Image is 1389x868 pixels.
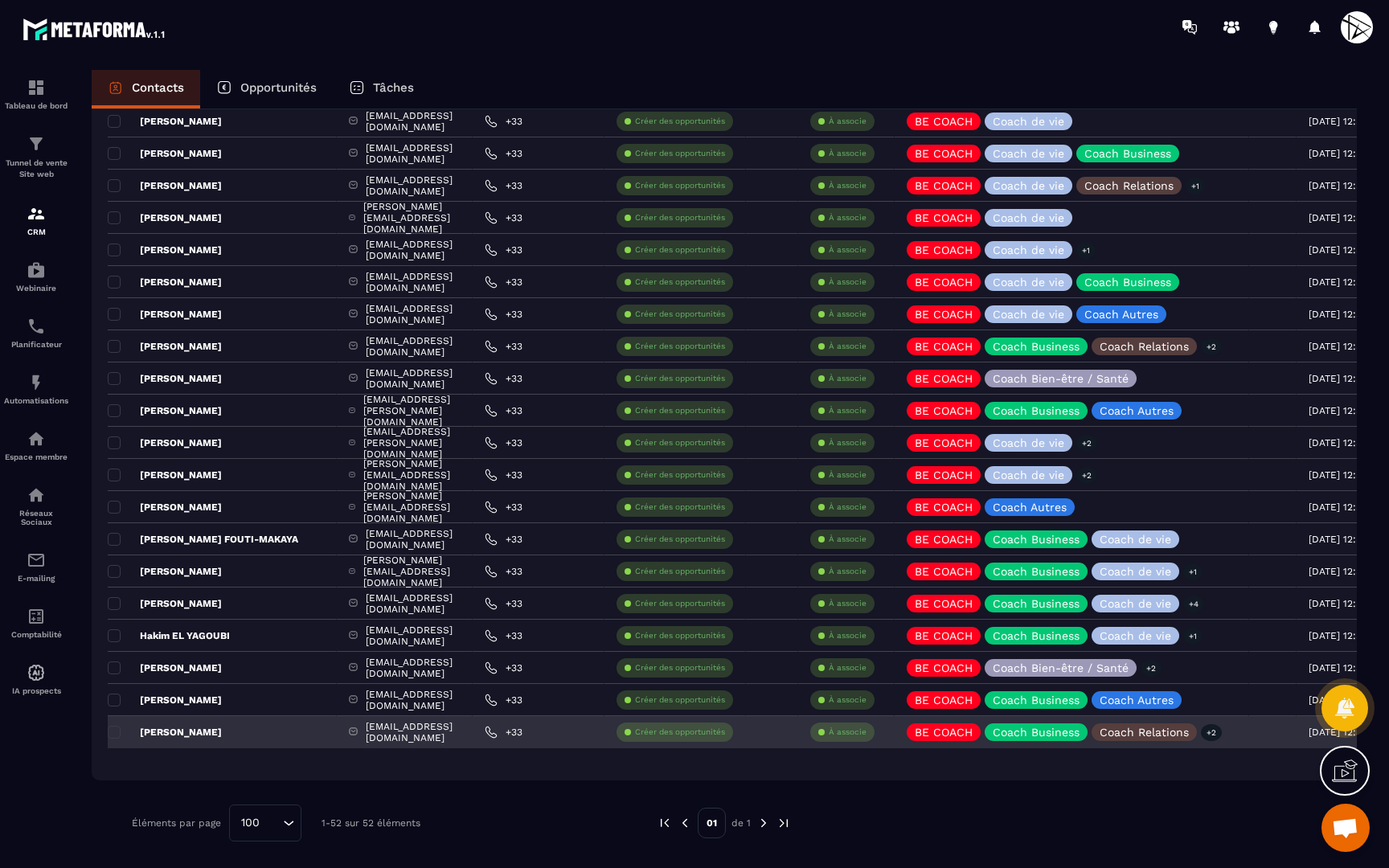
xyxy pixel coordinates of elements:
[1076,242,1096,259] p: +1
[1183,596,1204,612] p: +4
[1309,180,1382,191] p: [DATE] 12:57:00
[485,597,522,610] a: +33
[635,405,725,416] p: Créer des opportunités
[1309,405,1382,416] p: [DATE] 12:57:00
[635,598,725,609] p: Créer des opportunités
[658,816,672,830] img: prev
[485,469,522,481] a: +33
[265,814,279,832] input: Search for option
[993,469,1064,481] p: Coach de vie
[829,502,867,513] p: À associe
[4,305,68,361] a: schedulerschedulerPlanificateur
[4,509,68,526] p: Réseaux Sociaux
[635,662,725,674] p: Créer des opportunités
[108,694,222,706] p: [PERSON_NAME]
[27,260,46,280] img: automations
[485,694,522,706] a: +33
[485,211,522,224] a: +33
[915,244,973,256] p: BE COACH
[993,534,1080,545] p: Coach Business
[485,115,522,128] a: +33
[829,662,867,674] p: À associe
[1309,534,1382,545] p: [DATE] 12:57:00
[915,405,973,416] p: BE COACH
[108,629,230,642] p: Hakim EL YAGOUBI
[1100,405,1174,416] p: Coach Autres
[240,80,317,95] p: Opportunités
[915,437,973,448] p: BE COACH
[108,661,222,674] p: [PERSON_NAME]
[915,148,973,159] p: BE COACH
[635,244,725,256] p: Créer des opportunités
[1309,309,1382,320] p: [DATE] 12:57:00
[485,726,522,739] a: +33
[993,437,1064,448] p: Coach de vie
[132,817,221,829] p: Éléments par page
[485,436,522,449] a: +33
[635,276,725,288] p: Créer des opportunités
[485,629,522,642] a: +33
[993,373,1129,384] p: Coach Bien-être / Santé
[27,317,46,336] img: scheduler
[829,212,867,223] p: À associe
[1084,148,1171,159] p: Coach Business
[229,805,301,841] div: Search for option
[333,70,430,108] a: Tâches
[27,607,46,626] img: accountant
[1309,116,1382,127] p: [DATE] 12:57:00
[1309,212,1382,223] p: [DATE] 12:57:00
[829,469,867,481] p: À associe
[1141,660,1162,677] p: +2
[27,663,46,682] img: automations
[4,473,68,538] a: social-networksocial-networkRéseaux Sociaux
[4,340,68,349] p: Planificateur
[635,534,725,545] p: Créer des opportunités
[485,372,522,385] a: +33
[635,694,725,706] p: Créer des opportunités
[635,373,725,384] p: Créer des opportunités
[1309,566,1382,577] p: [DATE] 12:57:00
[635,502,725,513] p: Créer des opportunités
[4,686,68,695] p: IA prospects
[4,630,68,639] p: Comptabilité
[915,276,973,288] p: BE COACH
[829,534,867,545] p: À associe
[915,694,973,706] p: BE COACH
[108,179,222,192] p: [PERSON_NAME]
[4,452,68,461] p: Espace membre
[993,180,1064,191] p: Coach de vie
[1201,724,1222,741] p: +2
[993,405,1080,416] p: Coach Business
[4,396,68,405] p: Automatisations
[485,533,522,546] a: +33
[4,538,68,595] a: emailemailE-mailing
[1309,469,1382,481] p: [DATE] 12:57:00
[1309,694,1382,706] p: [DATE] 12:57:00
[92,70,200,108] a: Contacts
[829,309,867,320] p: À associe
[993,630,1080,641] p: Coach Business
[108,501,222,514] p: [PERSON_NAME]
[27,429,46,448] img: automations
[4,227,68,236] p: CRM
[108,565,222,578] p: [PERSON_NAME]
[915,180,973,191] p: BE COACH
[4,101,68,110] p: Tableau de bord
[108,340,222,353] p: [PERSON_NAME]
[1183,563,1203,580] p: +1
[1309,373,1382,384] p: [DATE] 12:57:00
[108,469,222,481] p: [PERSON_NAME]
[1100,630,1171,641] p: Coach de vie
[1076,467,1097,484] p: +2
[108,726,222,739] p: [PERSON_NAME]
[635,148,725,159] p: Créer des opportunités
[915,212,973,223] p: BE COACH
[132,80,184,95] p: Contacts
[1309,148,1382,159] p: [DATE] 12:57:00
[678,816,692,830] img: prev
[1084,276,1171,288] p: Coach Business
[829,341,867,352] p: À associe
[4,595,68,651] a: accountantaccountantComptabilité
[1309,276,1382,288] p: [DATE] 12:57:00
[23,14,167,43] img: logo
